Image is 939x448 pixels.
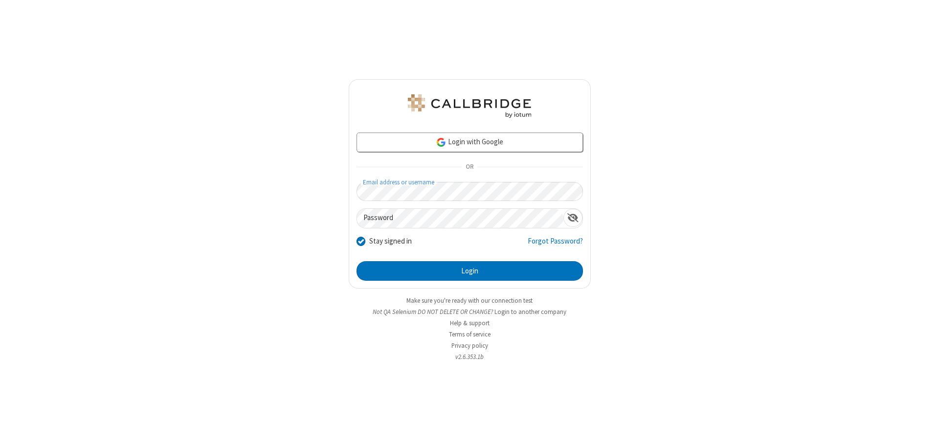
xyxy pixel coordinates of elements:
input: Password [357,209,563,228]
a: Terms of service [449,330,491,338]
img: google-icon.png [436,137,447,148]
label: Stay signed in [369,236,412,247]
a: Help & support [450,319,490,327]
a: Privacy policy [451,341,488,350]
div: Show password [563,209,582,227]
a: Login with Google [357,133,583,152]
img: QA Selenium DO NOT DELETE OR CHANGE [406,94,533,118]
li: v2.6.353.1b [349,352,591,361]
li: Not QA Selenium DO NOT DELETE OR CHANGE? [349,307,591,316]
input: Email address or username [357,182,583,201]
span: OR [462,160,477,174]
button: Login [357,261,583,281]
a: Forgot Password? [528,236,583,254]
a: Make sure you're ready with our connection test [406,296,533,305]
button: Login to another company [494,307,566,316]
